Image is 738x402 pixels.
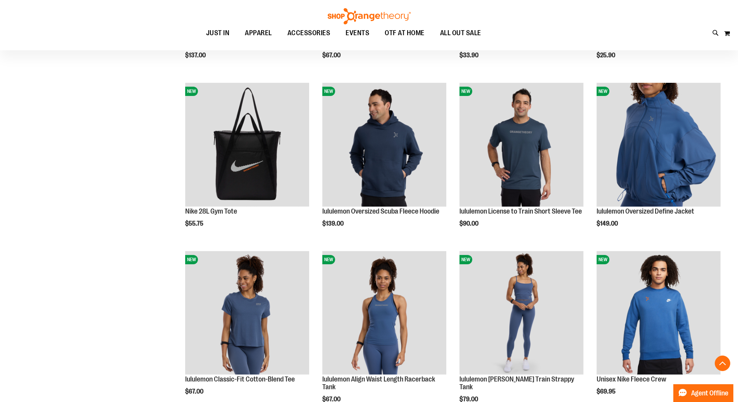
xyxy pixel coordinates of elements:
[185,251,309,376] a: lululemon Classic-Fit Cotton-Blend TeeNEW
[185,251,309,375] img: lululemon Classic-Fit Cotton-Blend Tee
[185,255,198,264] span: NEW
[459,251,583,375] img: lululemon Wunder Train Strappy Tank
[185,220,205,227] span: $55.75
[322,87,335,96] span: NEW
[459,87,472,96] span: NEW
[322,251,446,375] img: lululemon Align Waist Length Racerback Tank
[287,24,330,42] span: ACCESSORIES
[456,79,587,247] div: product
[597,83,721,208] a: lululemon Oversized Define JacketNEW
[318,79,450,247] div: product
[597,83,721,207] img: lululemon Oversized Define Jacket
[327,8,412,24] img: Shop Orangetheory
[597,388,617,395] span: $69.95
[597,251,721,375] img: Unisex Nike Fleece Crew
[185,388,205,395] span: $67.00
[322,83,446,207] img: lululemon Oversized Scuba Fleece Hoodie
[322,83,446,208] a: lululemon Oversized Scuba Fleece HoodieNEW
[385,24,425,42] span: OTF AT HOME
[597,220,619,227] span: $149.00
[185,83,309,207] img: Nike 28L Gym Tote
[181,79,313,247] div: product
[322,251,446,376] a: lululemon Align Waist Length Racerback TankNEW
[459,251,583,376] a: lululemon Wunder Train Strappy TankNEW
[715,356,730,371] button: Back To Top
[597,52,616,59] span: $25.90
[185,83,309,208] a: Nike 28L Gym ToteNEW
[459,375,574,391] a: lululemon [PERSON_NAME] Train Strappy Tank
[322,220,345,227] span: $139.00
[459,220,480,227] span: $90.00
[459,207,582,215] a: lululemon License to Train Short Sleeve Tee
[597,207,694,215] a: lululemon Oversized Define Jacket
[322,52,342,59] span: $67.00
[206,24,230,42] span: JUST IN
[322,255,335,264] span: NEW
[459,83,583,207] img: lululemon License to Train Short Sleeve Tee
[440,24,481,42] span: ALL OUT SALE
[185,207,237,215] a: Nike 28L Gym Tote
[185,87,198,96] span: NEW
[597,255,609,264] span: NEW
[459,255,472,264] span: NEW
[597,251,721,376] a: Unisex Nike Fleece CrewNEW
[185,375,295,383] a: lululemon Classic-Fit Cotton-Blend Tee
[459,83,583,208] a: lululemon License to Train Short Sleeve TeeNEW
[597,375,666,383] a: Unisex Nike Fleece Crew
[322,375,435,391] a: lululemon Align Waist Length Racerback Tank
[597,87,609,96] span: NEW
[245,24,272,42] span: APPAREL
[322,207,439,215] a: lululemon Oversized Scuba Fleece Hoodie
[185,52,207,59] span: $137.00
[691,390,728,397] span: Agent Offline
[346,24,369,42] span: EVENTS
[673,384,733,402] button: Agent Offline
[459,52,480,59] span: $33.90
[593,79,724,247] div: product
